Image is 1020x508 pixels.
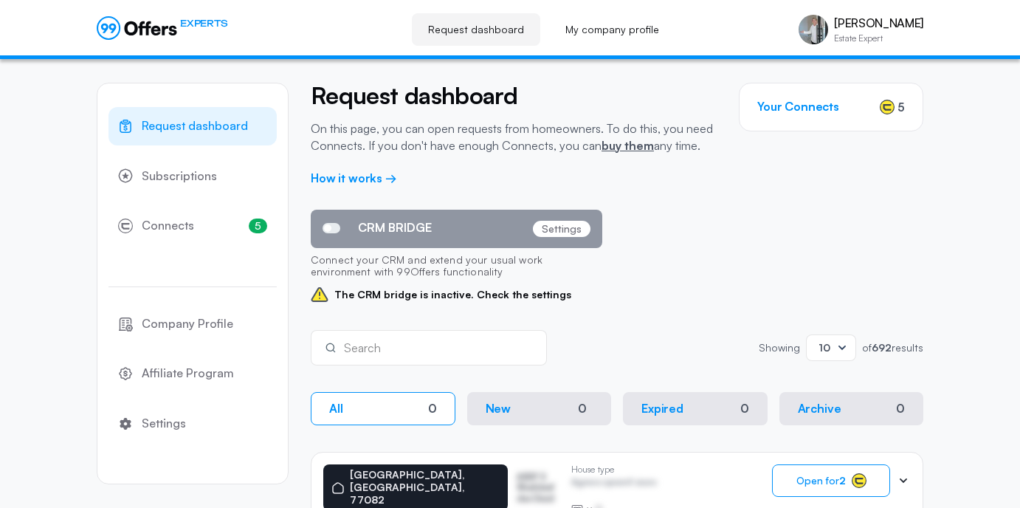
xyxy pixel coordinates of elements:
span: The CRM bridge is inactive. Check the settings [311,286,602,303]
span: CRM BRIDGE [358,221,432,235]
button: Archive0 [779,392,924,425]
a: Company Profile [108,305,277,343]
p: All [329,402,343,416]
p: Archive [798,402,841,416]
a: buy them [602,138,654,153]
a: My company profile [549,13,675,46]
p: [PERSON_NAME] [834,16,923,30]
div: 0 [740,402,749,416]
p: House type [571,464,656,475]
span: Open for [796,475,846,487]
h2: Request dashboard [311,83,717,109]
a: Subscriptions [108,157,277,196]
button: Logout [108,455,277,493]
a: Request dashboard [108,107,277,145]
button: Open for2 [772,464,890,497]
div: 0 [572,400,593,417]
p: Settings [533,221,590,237]
span: Affiliate Program [142,364,234,383]
p: [GEOGRAPHIC_DATA], [GEOGRAPHIC_DATA], 77082 [350,469,499,506]
span: Request dashboard [142,117,248,136]
button: New0 [467,392,612,425]
p: Agrwsv qwervf oiuns [571,477,656,491]
span: 10 [819,341,830,354]
span: Settings [142,414,186,433]
p: Estate Expert [834,34,923,43]
span: EXPERTS [180,16,227,30]
img: Melissa Mims [799,15,828,44]
p: Expired [641,402,683,416]
button: Expired0 [623,392,768,425]
h3: Your Connects [757,100,839,114]
p: Connect your CRM and extend your usual work environment with 99Offers functionality [311,248,602,286]
p: On this page, you can open requests from homeowners. To do this, you need Connects. If you don't ... [311,120,717,154]
div: 0 [428,402,437,416]
a: Settings [108,405,277,443]
a: Affiliate Program [108,354,277,393]
p: ASDF S Sfasfdasfdas Dasd [517,472,559,504]
button: All0 [311,392,455,425]
span: 5 [897,98,905,116]
span: 5 [249,219,267,233]
strong: 2 [839,474,846,487]
a: How it works → [311,171,397,185]
span: Subscriptions [142,167,217,186]
strong: 692 [872,341,892,354]
span: Connects [142,216,194,236]
p: New [486,402,511,416]
div: 0 [896,402,905,416]
p: Showing [759,343,800,353]
a: Connects5 [108,207,277,245]
a: Request dashboard [412,13,540,46]
p: of results [862,343,923,353]
a: EXPERTS [97,16,227,40]
span: Company Profile [142,315,233,334]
